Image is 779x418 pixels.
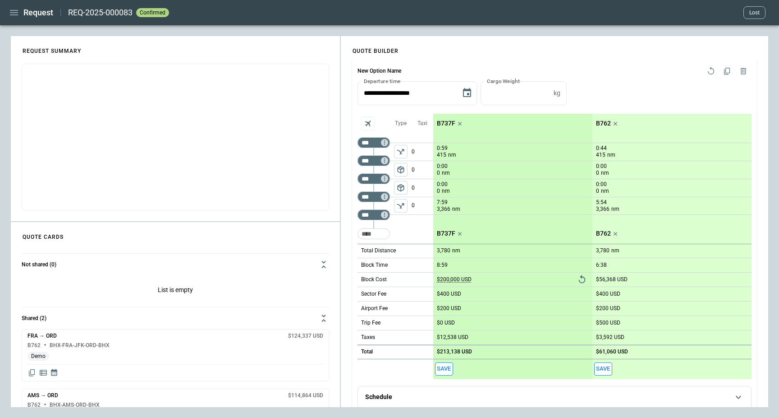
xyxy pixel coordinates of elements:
[435,362,453,376] span: Save this aircraft quote and copy details to clipboard
[437,262,448,269] p: 8:59
[27,333,57,339] h6: FRA → ORD
[596,291,620,297] p: $400 USD
[22,275,329,307] div: Not shared (0)
[594,362,612,376] button: Save
[437,169,440,177] p: 0
[394,163,408,176] span: Type of sector
[357,137,390,148] div: Too short
[394,163,408,176] button: left aligned
[27,393,58,399] h6: AMS → ORD
[22,262,56,268] h6: Not shared (0)
[437,291,461,297] p: $400 USD
[288,333,323,339] h6: $124,337 USD
[596,145,607,152] p: 0:44
[596,276,628,283] p: $56,368 USD
[27,402,41,408] h6: B762
[361,349,373,355] h6: Total
[437,120,455,127] p: B737F
[452,205,460,213] p: nm
[575,273,589,286] button: Reset
[394,145,408,158] button: left aligned
[437,187,440,195] p: 0
[342,38,409,59] h4: QUOTE BUILDER
[364,77,401,85] label: Departure time
[39,368,48,377] span: Display detailed quote content
[288,393,323,399] h6: $114,864 USD
[596,187,599,195] p: 0
[357,209,390,220] div: Too short
[357,155,390,166] div: Too short
[719,63,735,79] span: Duplicate quote option
[437,334,468,341] p: $12,538 USD
[361,290,386,298] p: Sector Fee
[27,353,49,360] span: Demo
[596,169,599,177] p: 0
[437,276,472,283] p: $200,000 USD
[50,402,100,408] h6: BHX-AMS-ORD-BHX
[12,224,74,245] h4: QUOTE CARDS
[68,7,133,18] h2: REQ-2025-000083
[596,230,611,237] p: B762
[743,6,765,19] button: Lost
[442,187,450,195] p: nm
[396,165,405,174] span: package_2
[357,228,390,239] div: Too short
[357,173,390,184] div: Too short
[487,77,520,85] label: Cargo Weight
[437,151,446,159] p: 415
[596,163,607,170] p: 0:00
[594,362,612,376] span: Save this aircraft quote and copy details to clipboard
[596,199,607,206] p: 5:54
[22,275,329,307] p: List is empty
[22,254,329,275] button: Not shared (0)
[23,7,53,18] h1: Request
[596,348,628,355] p: $61,060 USD
[27,343,41,348] h6: B762
[735,63,752,79] span: Delete quote option
[554,89,560,97] p: kg
[412,197,433,214] p: 0
[601,169,609,177] p: nm
[437,348,472,355] p: $213,138 USD
[596,247,609,254] p: 3,780
[357,191,390,202] div: Too short
[442,169,450,177] p: nm
[27,368,37,377] span: Copy quote content
[394,199,408,213] button: left aligned
[435,362,453,376] button: Save
[138,9,167,16] span: confirmed
[437,199,448,206] p: 7:59
[22,307,329,329] button: Shared (2)
[361,261,388,269] p: Block Time
[437,181,448,188] p: 0:00
[365,393,392,401] p: Schedule
[394,181,408,195] span: Type of sector
[394,181,408,195] button: left aligned
[596,181,607,188] p: 0:00
[437,230,455,237] p: B737F
[361,305,388,312] p: Airport Fee
[396,183,405,192] span: package_2
[412,161,433,179] p: 0
[448,151,456,159] p: nm
[607,151,615,159] p: nm
[357,63,401,79] h6: New Option Name
[596,151,605,159] p: 415
[596,305,620,312] p: $200 USD
[596,205,609,213] p: 3,366
[394,145,408,158] span: Type of sector
[50,368,58,377] span: Display quote schedule
[458,84,476,102] button: Choose date, selected date is Aug 13, 2025
[50,343,110,348] h6: BHX-FRA-JFK-ORD-BHX
[395,120,407,127] p: Type
[437,247,450,254] p: 3,780
[437,205,450,213] p: 3,366
[412,179,433,197] p: 0
[361,247,396,255] p: Total Distance
[596,334,624,341] p: $3,592 USD
[358,386,751,408] button: Schedule
[433,114,752,379] div: scrollable content
[611,247,619,255] p: nm
[437,163,448,170] p: 0:00
[417,120,427,127] p: Taxi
